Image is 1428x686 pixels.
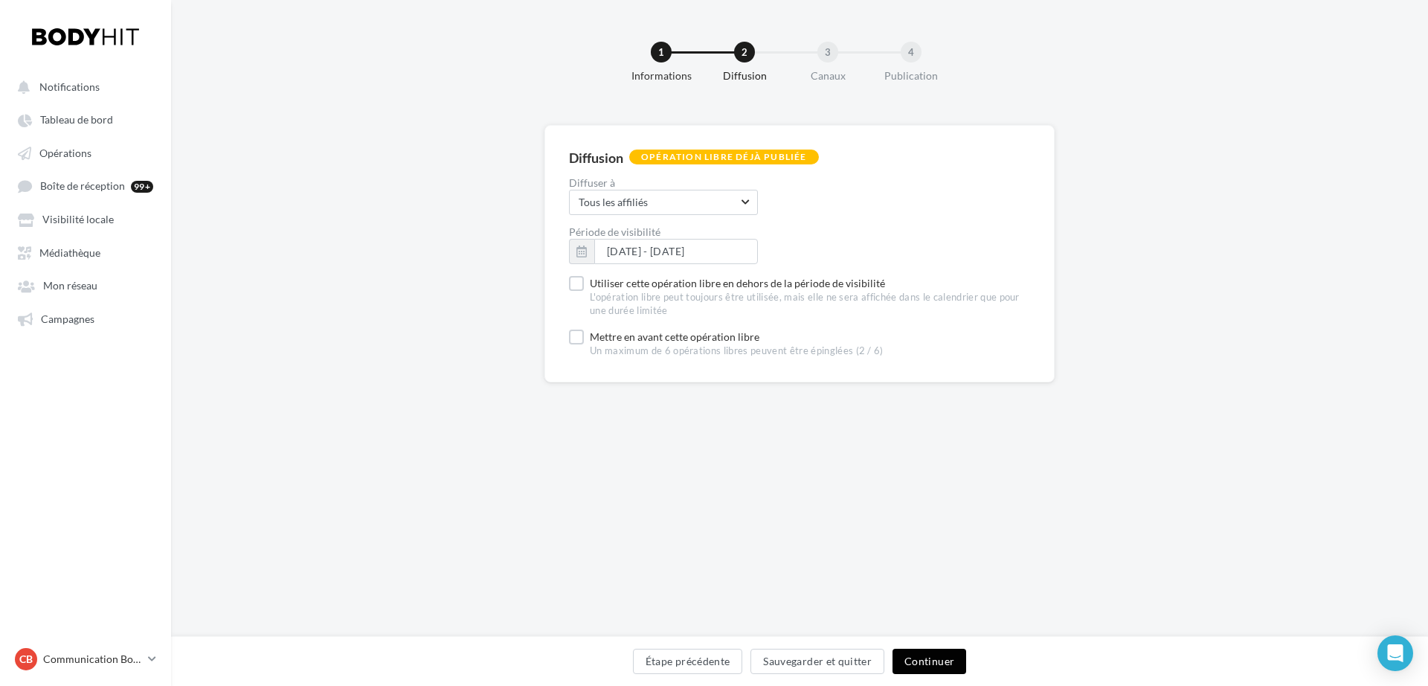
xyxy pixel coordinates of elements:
[901,42,922,62] div: 4
[614,68,709,83] div: Informations
[40,114,113,126] span: Tableau de bord
[39,246,100,259] span: Médiathèque
[569,227,1030,237] label: Période de visibilité
[43,280,97,292] span: Mon réseau
[9,139,162,166] a: Opérations
[569,178,1030,188] label: Diffuser à
[42,214,114,226] span: Visibilité locale
[9,172,162,199] a: Boîte de réception 99+
[39,147,91,159] span: Opérations
[651,42,672,62] div: 1
[892,649,966,674] button: Continuer
[12,645,159,673] a: CB Communication Bodyhit
[43,652,142,667] p: Communication Bodyhit
[817,42,838,62] div: 3
[607,245,684,257] span: [DATE] - [DATE]
[780,68,875,83] div: Canaux
[629,150,819,164] div: Opération libre déjà publiée
[594,239,758,264] button: [DATE] - [DATE]
[633,649,743,674] button: Étape précédente
[9,205,162,232] a: Visibilité locale
[569,151,623,164] div: Diffusion
[590,291,1030,318] span: L'opération libre peut toujours être utilisée, mais elle ne sera affichée dans le calendrier que ...
[9,106,162,132] a: Tableau de bord
[734,42,755,62] div: 2
[39,80,100,93] span: Notifications
[9,73,156,100] button: Notifications
[1377,635,1413,671] div: Open Intercom Messenger
[569,330,884,358] label: Mettre en avant cette opération libre
[590,344,884,358] span: Un maximum de 6 opérations libres peuvent être épinglées (2 / 6)
[697,68,792,83] div: Diffusion
[9,305,162,332] a: Campagnes
[19,652,33,667] span: CB
[9,239,162,266] a: Médiathèque
[131,181,153,193] div: 99+
[579,195,738,210] span: Tous les affiliés
[41,312,94,325] span: Campagnes
[569,276,1030,318] label: Utiliser cette opération libre en dehors de la période de visibilité
[863,68,959,83] div: Publication
[40,180,125,193] span: Boîte de réception
[9,272,162,298] a: Mon réseau
[569,190,758,215] span: myselect activate
[750,649,884,674] button: Sauvegarder et quitter
[569,190,758,215] div: myselect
